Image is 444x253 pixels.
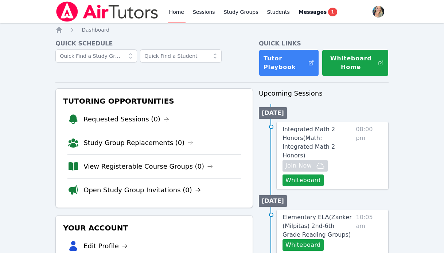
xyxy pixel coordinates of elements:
button: Join Now [283,160,328,172]
img: Air Tutors [55,1,159,22]
a: Open Study Group Invitations (0) [83,185,201,195]
span: Integrated Math 2 Honors ( Math: Integrated Math 2 Honors ) [283,126,335,159]
button: Whiteboard [283,239,324,251]
button: Whiteboard [283,174,324,186]
span: 10:05 am [356,213,382,251]
a: Requested Sessions (0) [83,114,169,124]
h4: Quick Links [259,39,389,48]
h3: Tutoring Opportunities [62,95,247,108]
a: Integrated Math 2 Honors(Math: Integrated Math 2 Honors) [283,125,353,160]
span: Dashboard [82,27,109,33]
button: Whiteboard Home [322,49,389,76]
h4: Quick Schedule [55,39,253,48]
span: 1 [328,8,337,16]
input: Quick Find a Study Group [55,49,137,63]
span: Messages [299,8,327,16]
input: Quick Find a Student [140,49,222,63]
span: Join Now [285,161,312,170]
a: Tutor Playbook [259,49,319,76]
li: [DATE] [259,107,287,119]
a: Elementary ELA(Zanker (Milpitas) 2nd-6th Grade Reading Groups) [283,213,353,239]
li: [DATE] [259,195,287,207]
span: 08:00 pm [356,125,382,186]
a: View Registerable Course Groups (0) [83,161,213,172]
a: Dashboard [82,26,109,33]
a: Edit Profile [83,241,128,251]
h3: Upcoming Sessions [259,88,389,99]
span: Elementary ELA ( Zanker (Milpitas) 2nd-6th Grade Reading Groups ) [283,214,352,238]
h3: Your Account [62,221,247,234]
nav: Breadcrumb [55,26,389,33]
a: Study Group Replacements (0) [83,138,193,148]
